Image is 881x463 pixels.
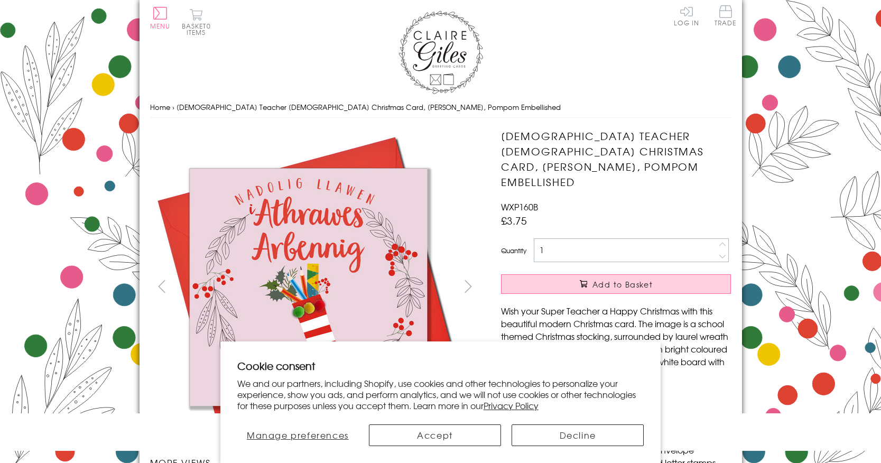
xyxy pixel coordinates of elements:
[501,246,526,255] label: Quantity
[237,378,644,411] p: We and our partners, including Shopify, use cookies and other technologies to personalize your ex...
[501,200,538,213] span: WXP160B
[237,358,644,373] h2: Cookie consent
[172,102,174,112] span: ›
[369,424,501,446] button: Accept
[501,213,527,228] span: £3.75
[501,274,731,294] button: Add to Basket
[480,128,797,382] img: Welsh Teacher Female Christmas Card, Nadolig Llawen Athrawes, Pompom Embellished
[150,21,171,31] span: Menu
[715,5,737,28] a: Trade
[674,5,699,26] a: Log In
[150,102,170,112] a: Home
[177,102,561,112] span: [DEMOGRAPHIC_DATA] Teacher [DEMOGRAPHIC_DATA] Christmas Card, [PERSON_NAME], Pompom Embellished
[715,5,737,26] span: Trade
[247,429,349,441] span: Manage preferences
[237,424,358,446] button: Manage preferences
[501,304,731,381] p: Wish your Super Teacher a Happy Christmas with this beautiful modern Christmas card. The image is...
[150,128,467,446] img: Welsh Teacher Female Christmas Card, Nadolig Llawen Athrawes, Pompom Embellished
[150,7,171,29] button: Menu
[187,21,211,37] span: 0 items
[182,8,211,35] button: Basket0 items
[150,97,731,118] nav: breadcrumbs
[484,399,539,412] a: Privacy Policy
[150,274,174,298] button: prev
[456,274,480,298] button: next
[398,11,483,94] img: Claire Giles Greetings Cards
[592,279,653,290] span: Add to Basket
[501,128,731,189] h1: [DEMOGRAPHIC_DATA] Teacher [DEMOGRAPHIC_DATA] Christmas Card, [PERSON_NAME], Pompom Embellished
[512,424,644,446] button: Decline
